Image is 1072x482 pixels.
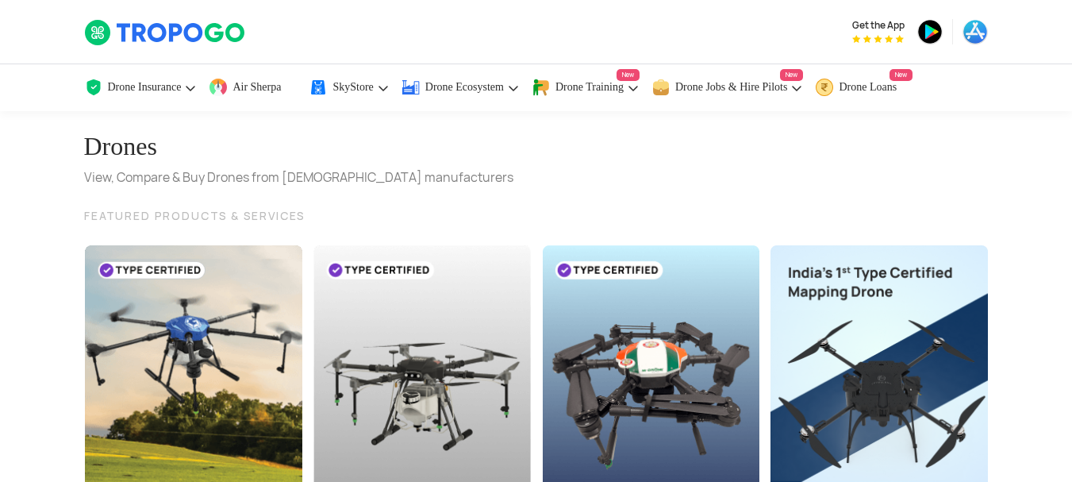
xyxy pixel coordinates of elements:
[232,81,281,94] span: Air Sherpa
[84,64,198,111] a: Drone Insurance
[651,64,804,111] a: Drone Jobs & Hire PilotsNew
[84,206,989,226] div: FEATURED PRODUCTS & SERVICES
[532,64,640,111] a: Drone TrainingNew
[84,168,513,187] div: View, Compare & Buy Drones from [DEMOGRAPHIC_DATA] manufacturers
[917,19,943,44] img: ic_playstore.png
[309,64,389,111] a: SkyStore
[555,81,624,94] span: Drone Training
[332,81,373,94] span: SkyStore
[889,69,913,81] span: New
[84,124,513,168] h1: Drones
[209,64,297,111] a: Air Sherpa
[84,19,247,46] img: TropoGo Logo
[402,64,520,111] a: Drone Ecosystem
[852,35,904,43] img: App Raking
[815,64,913,111] a: Drone LoansNew
[839,81,897,94] span: Drone Loans
[675,81,788,94] span: Drone Jobs & Hire Pilots
[425,81,504,94] span: Drone Ecosystem
[852,19,905,32] span: Get the App
[962,19,988,44] img: ic_appstore.png
[780,69,803,81] span: New
[108,81,182,94] span: Drone Insurance
[617,69,640,81] span: New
